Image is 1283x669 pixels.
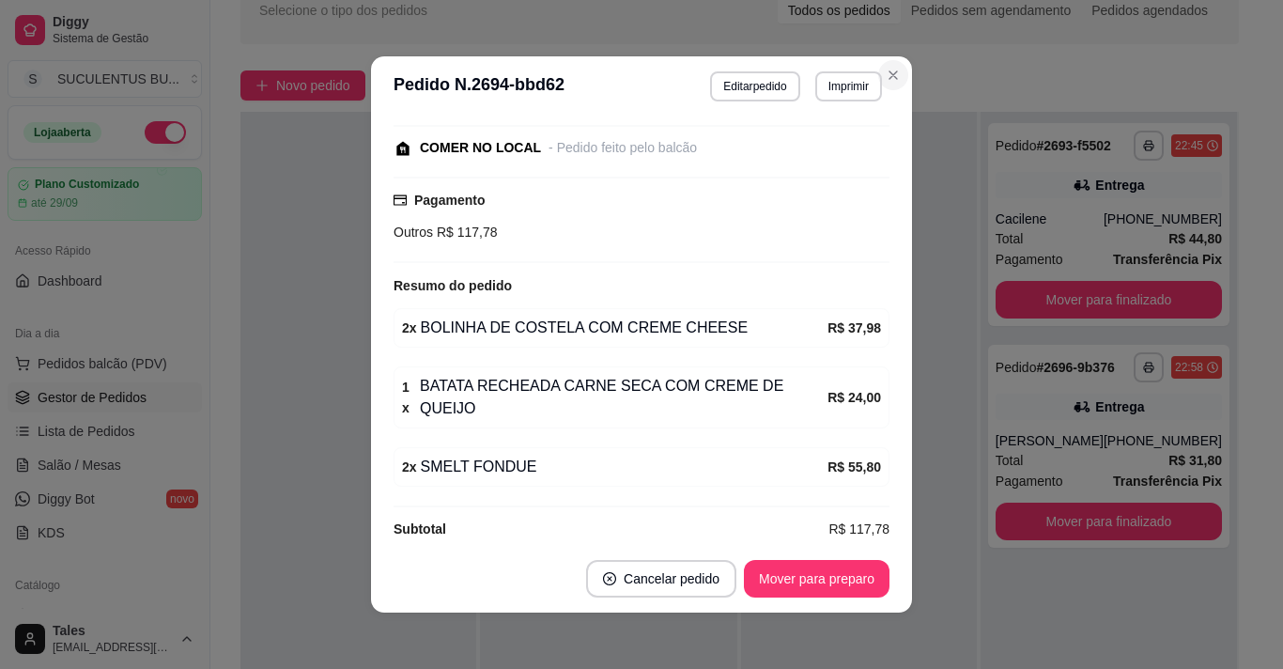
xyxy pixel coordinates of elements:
button: Editarpedido [710,71,799,101]
strong: 2 x [402,320,417,335]
button: close-circleCancelar pedido [586,560,736,598]
strong: 1 x [402,380,410,415]
button: Imprimir [815,71,882,101]
span: close-circle [603,572,616,585]
strong: Pagamento [414,193,485,208]
strong: Subtotal [394,521,446,537]
button: Close [878,60,908,90]
strong: 2 x [402,459,417,475]
span: R$ 117,78 [433,225,498,240]
button: Mover para preparo [744,560,889,598]
div: SMELT FONDUE [402,456,827,478]
span: R$ 117,78 [828,519,889,539]
div: BATATA RECHEADA CARNE SECA COM CREME DE QUEIJO [402,375,827,420]
div: BOLINHA DE COSTELA COM CREME CHEESE [402,317,827,339]
div: - Pedido feito pelo balcão [549,138,697,158]
strong: Resumo do pedido [394,278,512,293]
span: credit-card [394,194,407,207]
strong: R$ 55,80 [827,459,881,475]
strong: R$ 24,00 [827,390,881,405]
span: Outros [394,225,433,240]
div: COMER NO LOCAL [420,138,541,158]
h3: Pedido N. 2694-bbd62 [394,71,564,101]
strong: R$ 37,98 [827,320,881,335]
